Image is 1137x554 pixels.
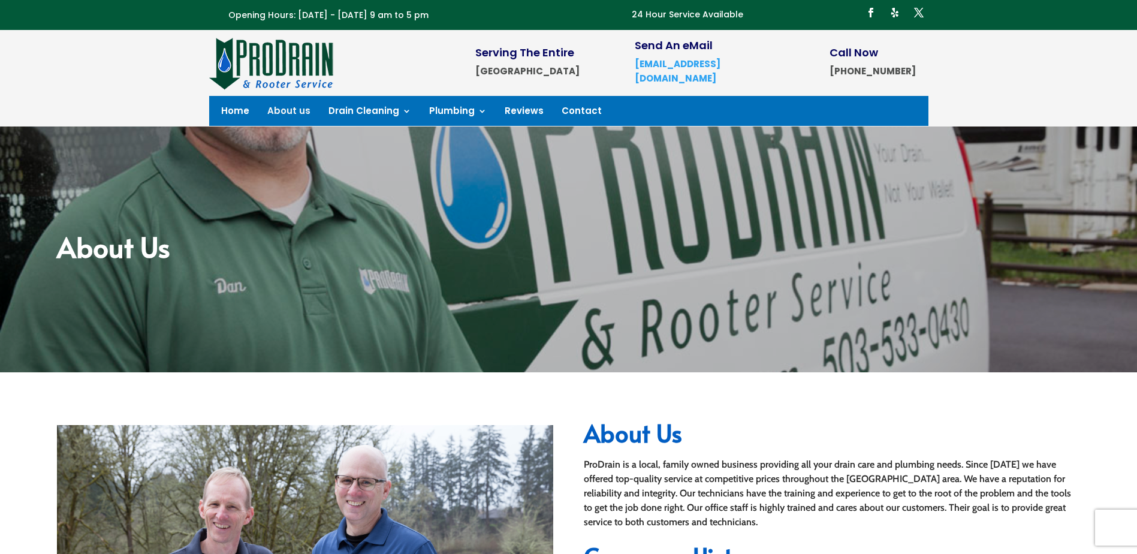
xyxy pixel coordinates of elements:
[632,8,743,22] p: 24 Hour Service Available
[584,421,1080,451] h2: About Us
[228,9,429,21] span: Opening Hours: [DATE] - [DATE] 9 am to 5 pm
[57,233,1080,266] h2: About Us
[475,65,580,77] strong: [GEOGRAPHIC_DATA]
[267,107,310,120] a: About us
[475,45,574,60] span: Serving The Entire
[562,107,602,120] a: Contact
[909,3,928,22] a: Follow on X
[830,45,878,60] span: Call Now
[221,107,249,120] a: Home
[209,36,334,90] img: site-logo-100h
[328,107,411,120] a: Drain Cleaning
[584,457,1080,529] div: ProDrain is a local, family owned business providing all your drain care and plumbing needs. Sinc...
[885,3,904,22] a: Follow on Yelp
[635,38,713,53] span: Send An eMail
[861,3,880,22] a: Follow on Facebook
[505,107,544,120] a: Reviews
[830,65,916,77] strong: [PHONE_NUMBER]
[635,58,720,85] a: [EMAIL_ADDRESS][DOMAIN_NAME]
[429,107,487,120] a: Plumbing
